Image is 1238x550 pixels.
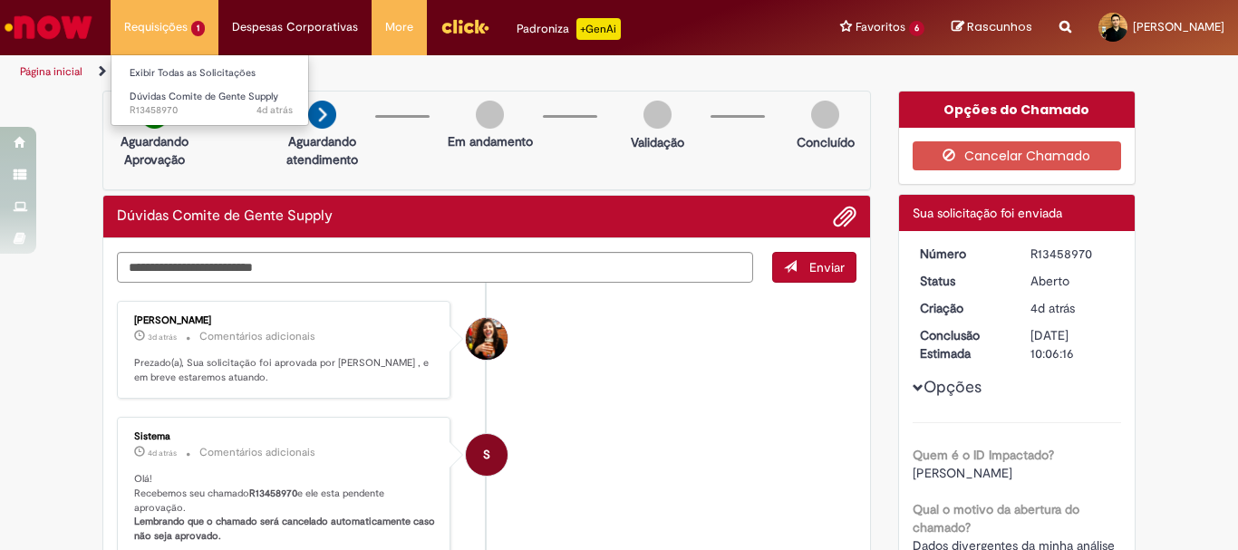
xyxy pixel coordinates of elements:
[124,18,188,36] span: Requisições
[913,465,1012,481] span: [PERSON_NAME]
[906,326,1018,362] dt: Conclusão Estimada
[483,433,490,477] span: S
[111,54,309,126] ul: Requisições
[148,448,177,458] time: 28/08/2025 16:06:02
[856,18,905,36] span: Favoritos
[1030,245,1115,263] div: R13458970
[20,64,82,79] a: Página inicial
[130,90,278,103] span: Dúvidas Comite de Gente Supply
[1030,272,1115,290] div: Aberto
[899,92,1136,128] div: Opções do Chamado
[14,55,812,89] ul: Trilhas de página
[913,205,1062,221] span: Sua solicitação foi enviada
[148,332,177,343] time: 29/08/2025 16:06:16
[952,19,1032,36] a: Rascunhos
[466,434,508,476] div: System
[111,132,198,169] p: Aguardando Aprovação
[909,21,924,36] span: 6
[811,101,839,129] img: img-circle-grey.png
[117,208,333,225] h2: Dúvidas Comite de Gente Supply Histórico de tíquete
[2,9,95,45] img: ServiceNow
[833,205,856,228] button: Adicionar anexos
[448,132,533,150] p: Em andamento
[130,103,293,118] span: R13458970
[199,329,315,344] small: Comentários adicionais
[385,18,413,36] span: More
[797,133,855,151] p: Concluído
[466,318,508,360] div: Tayna Marcia Teixeira Ferreira
[1030,300,1075,316] span: 4d atrás
[1133,19,1224,34] span: [PERSON_NAME]
[148,448,177,458] span: 4d atrás
[1030,326,1115,362] div: [DATE] 10:06:16
[111,63,311,83] a: Exibir Todas as Solicitações
[913,501,1079,536] b: Qual o motivo da abertura do chamado?
[440,13,489,40] img: click_logo_yellow_360x200.png
[1030,300,1075,316] time: 28/08/2025 16:05:48
[906,245,1018,263] dt: Número
[134,431,436,442] div: Sistema
[278,132,366,169] p: Aguardando atendimento
[1030,299,1115,317] div: 28/08/2025 16:05:48
[576,18,621,40] p: +GenAi
[199,445,315,460] small: Comentários adicionais
[906,272,1018,290] dt: Status
[476,101,504,129] img: img-circle-grey.png
[117,252,753,283] textarea: Digite sua mensagem aqui...
[308,101,336,129] img: arrow-next.png
[148,332,177,343] span: 3d atrás
[134,472,436,544] p: Olá! Recebemos seu chamado e ele esta pendente aprovação.
[906,299,1018,317] dt: Criação
[249,487,297,500] b: R13458970
[913,141,1122,170] button: Cancelar Chamado
[191,21,205,36] span: 1
[111,87,311,121] a: Aberto R13458970 : Dúvidas Comite de Gente Supply
[256,103,293,117] span: 4d atrás
[913,447,1054,463] b: Quem é o ID Impactado?
[631,133,684,151] p: Validação
[772,252,856,283] button: Enviar
[517,18,621,40] div: Padroniza
[256,103,293,117] time: 28/08/2025 16:05:49
[232,18,358,36] span: Despesas Corporativas
[134,315,436,326] div: [PERSON_NAME]
[809,259,845,275] span: Enviar
[134,515,438,543] b: Lembrando que o chamado será cancelado automaticamente caso não seja aprovado.
[967,18,1032,35] span: Rascunhos
[134,356,436,384] p: Prezado(a), Sua solicitação foi aprovada por [PERSON_NAME] , e em breve estaremos atuando.
[643,101,672,129] img: img-circle-grey.png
